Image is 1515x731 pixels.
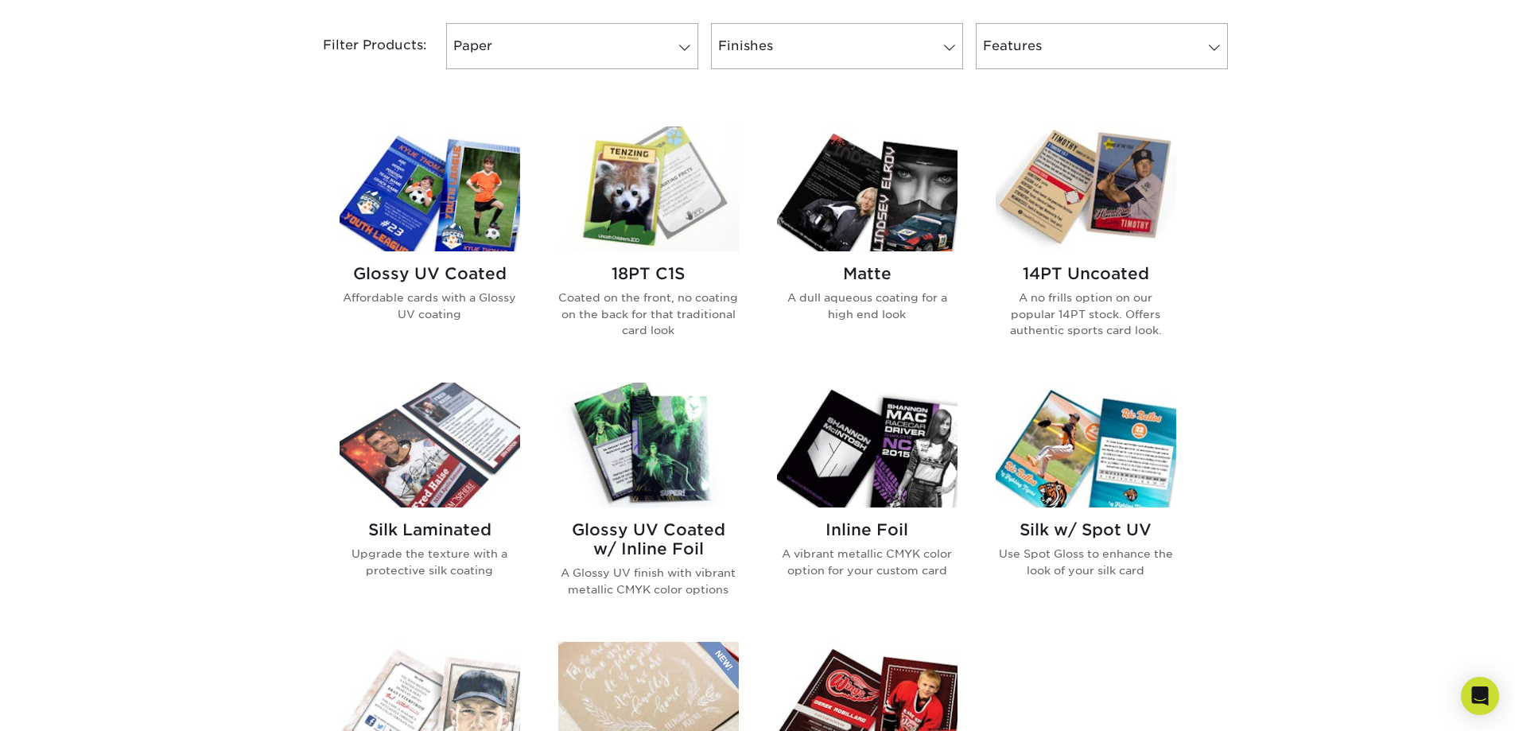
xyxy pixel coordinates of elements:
img: Glossy UV Coated Trading Cards [340,126,520,251]
a: Glossy UV Coated w/ Inline Foil Trading Cards Glossy UV Coated w/ Inline Foil A Glossy UV finish ... [558,383,739,623]
a: Glossy UV Coated Trading Cards Glossy UV Coated Affordable cards with a Glossy UV coating [340,126,520,364]
p: Coated on the front, no coating on the back for that traditional card look [558,290,739,338]
img: 18PT C1S Trading Cards [558,126,739,251]
div: Open Intercom Messenger [1461,677,1499,715]
p: Affordable cards with a Glossy UV coating [340,290,520,322]
p: A Glossy UV finish with vibrant metallic CMYK color options [558,565,739,597]
a: Features [976,23,1228,69]
h2: Silk Laminated [340,520,520,539]
a: Silk Laminated Trading Cards Silk Laminated Upgrade the texture with a protective silk coating [340,383,520,623]
img: Glossy UV Coated w/ Inline Foil Trading Cards [558,383,739,507]
img: 14PT Uncoated Trading Cards [996,126,1176,251]
h2: Inline Foil [777,520,958,539]
h2: Glossy UV Coated w/ Inline Foil [558,520,739,558]
h2: Matte [777,264,958,283]
p: A no frills option on our popular 14PT stock. Offers authentic sports card look. [996,290,1176,338]
a: Silk w/ Spot UV Trading Cards Silk w/ Spot UV Use Spot Gloss to enhance the look of your silk card [996,383,1176,623]
img: New Product [699,642,739,690]
p: A dull aqueous coating for a high end look [777,290,958,322]
p: Upgrade the texture with a protective silk coating [340,546,520,578]
p: Use Spot Gloss to enhance the look of your silk card [996,546,1176,578]
img: Matte Trading Cards [777,126,958,251]
iframe: Google Customer Reviews [4,682,135,725]
p: A vibrant metallic CMYK color option for your custom card [777,546,958,578]
a: 14PT Uncoated Trading Cards 14PT Uncoated A no frills option on our popular 14PT stock. Offers au... [996,126,1176,364]
img: Silk w/ Spot UV Trading Cards [996,383,1176,507]
h2: Glossy UV Coated [340,264,520,283]
h2: 14PT Uncoated [996,264,1176,283]
a: Finishes [711,23,963,69]
a: Matte Trading Cards Matte A dull aqueous coating for a high end look [777,126,958,364]
h2: 18PT C1S [558,264,739,283]
div: Filter Products: [281,23,440,69]
img: Silk Laminated Trading Cards [340,383,520,507]
img: Inline Foil Trading Cards [777,383,958,507]
a: Inline Foil Trading Cards Inline Foil A vibrant metallic CMYK color option for your custom card [777,383,958,623]
a: Paper [446,23,698,69]
a: 18PT C1S Trading Cards 18PT C1S Coated on the front, no coating on the back for that traditional ... [558,126,739,364]
h2: Silk w/ Spot UV [996,520,1176,539]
